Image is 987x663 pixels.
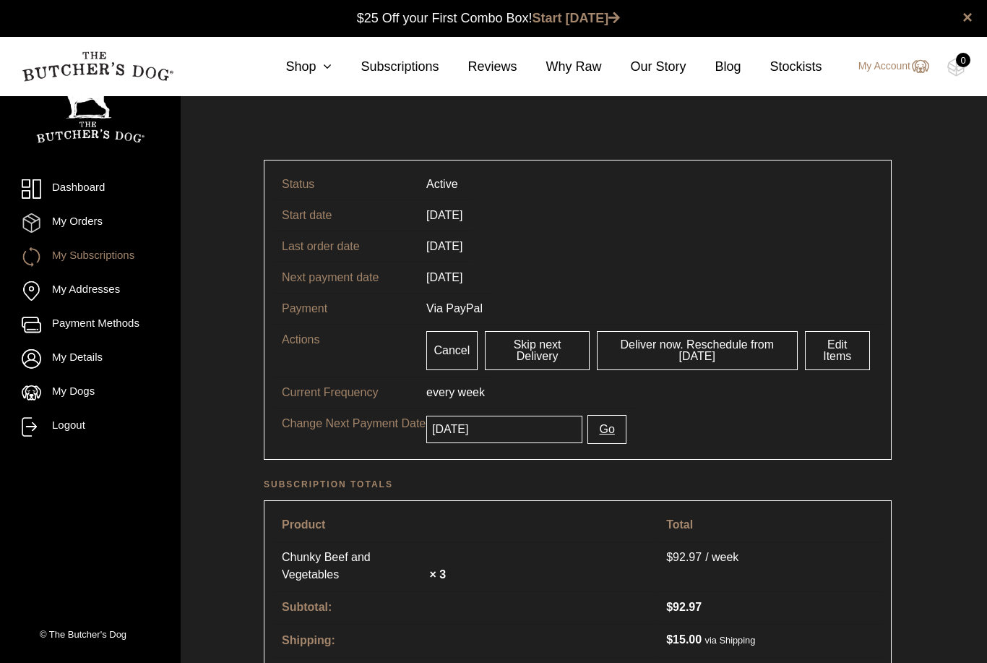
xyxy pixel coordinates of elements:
a: My Addresses [22,281,159,301]
span: $ [666,601,673,613]
td: Active [418,169,467,200]
a: Subscriptions [332,57,439,77]
a: My Subscriptions [22,247,159,267]
a: Cancel [426,331,478,370]
span: $ [666,551,673,563]
th: Product [273,510,656,540]
span: Via PayPal [426,302,483,315]
strong: × 3 [429,568,446,581]
div: 0 [956,53,970,67]
button: Go [587,415,626,444]
a: Edit Items [805,331,870,370]
a: My Orders [22,213,159,233]
td: Actions [273,324,414,377]
span: week [458,386,485,398]
td: [DATE] [418,262,471,293]
span: every [426,386,454,398]
td: Start date [273,200,418,231]
a: Dashboard [22,179,159,199]
td: Payment [273,293,418,324]
small: via Shipping [705,635,756,646]
span: 92.97 [666,601,702,613]
p: Current Frequency [282,384,426,401]
a: Skip next Delivery [485,331,590,370]
td: Status [273,169,418,200]
span: 92.97 [666,549,705,566]
th: Total [658,510,882,540]
a: Start [DATE] [533,11,621,25]
img: TBD_Portrait_Logo_White.png [36,74,145,143]
td: [DATE] [418,200,471,231]
span: 15.00 [666,633,702,646]
a: Payment Methods [22,315,159,335]
td: / week [658,542,882,573]
td: Last order date [273,231,418,262]
a: Chunky Beef and Vegetables [282,549,426,583]
a: close [962,9,973,26]
a: Our Story [602,57,686,77]
a: Reviews [439,57,517,77]
a: Why Raw [517,57,602,77]
h2: Subscription totals [264,477,892,492]
th: Shipping: [273,624,656,656]
td: Next payment date [273,262,418,293]
td: [DATE] [418,231,471,262]
a: Blog [686,57,741,77]
img: TBD_Cart-Empty.png [947,58,965,77]
a: My Account [844,58,929,75]
a: Deliver now. Reschedule from [DATE] [597,331,798,370]
a: Stockists [741,57,822,77]
a: My Dogs [22,383,159,403]
th: Subtotal: [273,591,656,623]
p: Change Next Payment Date [282,415,426,432]
span: $ [666,633,673,646]
a: Shop [257,57,332,77]
a: My Details [22,349,159,369]
a: Logout [22,417,159,437]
